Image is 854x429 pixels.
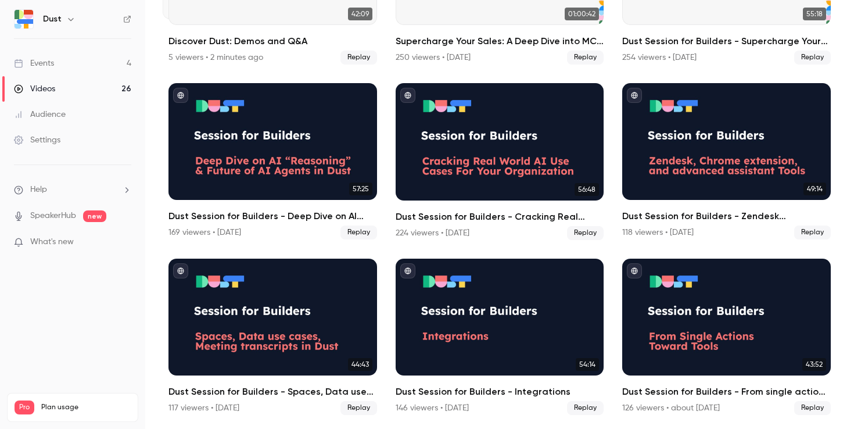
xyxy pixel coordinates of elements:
[14,58,54,69] div: Events
[802,358,826,371] span: 43:52
[340,401,377,415] span: Replay
[168,402,239,414] div: 117 viewers • [DATE]
[168,259,377,416] li: Dust Session for Builders - Spaces, Data use cases, Meeting transcripts in Dust
[567,51,604,65] span: Replay
[168,385,377,399] h2: Dust Session for Builders - Spaces, Data use cases, Meeting transcripts in Dust
[567,401,604,415] span: Replay
[168,52,263,63] div: 5 viewers • 2 minutes ago
[340,226,377,239] span: Replay
[168,83,377,240] a: 57:25Dust Session for Builders - Deep Dive on AI “Reasoning” & Future of AI Agents in Dust169 vie...
[396,402,469,414] div: 146 viewers • [DATE]
[15,10,33,28] img: Dust
[576,358,599,371] span: 54:14
[567,226,604,240] span: Replay
[400,263,415,278] button: published
[14,184,131,196] li: help-dropdown-opener
[41,403,131,412] span: Plan usage
[627,88,642,103] button: published
[168,34,377,48] h2: Discover Dust: Demos and Q&A
[396,52,471,63] div: 250 viewers • [DATE]
[396,259,604,416] a: 54:14Dust Session for Builders - Integrations146 viewers • [DATE]Replay
[396,83,604,240] li: Dust Session for Builders - Cracking Real World AI Use Cases For Your Organization
[43,13,62,25] h6: Dust
[173,263,188,278] button: published
[168,83,377,240] li: Dust Session for Builders - Deep Dive on AI “Reasoning” & Future of AI Agents in Dust
[803,8,826,20] span: 55:18
[30,184,47,196] span: Help
[622,227,694,238] div: 118 viewers • [DATE]
[168,259,377,416] a: 44:43Dust Session for Builders - Spaces, Data use cases, Meeting transcripts in Dust117 viewers •...
[349,183,372,195] span: 57:25
[794,51,831,65] span: Replay
[565,8,599,20] span: 01:00:42
[396,83,604,240] a: 56:48Dust Session for Builders - Cracking Real World AI Use Cases For Your Organization224 viewer...
[794,401,831,415] span: Replay
[803,183,826,195] span: 49:14
[622,259,831,416] a: 43:52Dust Session for Builders - From single actions toward tools126 viewers • about [DATE]Replay
[168,227,241,238] div: 169 viewers • [DATE]
[622,34,831,48] h2: Dust Session for Builders - Supercharge Your Tools with Dust Agents: A Live MCP Integration Workshop
[622,52,697,63] div: 254 viewers • [DATE]
[622,209,831,223] h2: Dust Session for Builders - Zendesk Connection, Chrome Extension, and Advanced Assistant Tools in...
[14,109,66,120] div: Audience
[622,83,831,240] li: Dust Session for Builders - Zendesk Connection, Chrome Extension, and Advanced Assistant Tools in...
[340,51,377,65] span: Replay
[83,210,106,222] span: new
[15,401,34,414] span: Pro
[396,210,604,224] h2: Dust Session for Builders - Cracking Real World AI Use Cases For Your Organization
[622,259,831,416] li: Dust Session for Builders - From single actions toward tools
[348,358,372,371] span: 44:43
[622,402,720,414] div: 126 viewers • about [DATE]
[30,236,74,248] span: What's new
[794,226,831,239] span: Replay
[348,8,372,20] span: 42:09
[622,83,831,240] a: 49:14Dust Session for Builders - Zendesk Connection, Chrome Extension, and Advanced Assistant Too...
[30,210,76,222] a: SpeakerHub
[396,259,604,416] li: Dust Session for Builders - Integrations
[575,183,599,196] span: 56:48
[396,34,604,48] h2: Supercharge Your Sales: A Deep Dive into MCP Tools in Dust – Gmail, GCalendar, Notion & More
[173,88,188,103] button: published
[168,209,377,223] h2: Dust Session for Builders - Deep Dive on AI “Reasoning” & Future of AI Agents in Dust
[14,83,55,95] div: Videos
[396,227,469,239] div: 224 viewers • [DATE]
[396,385,604,399] h2: Dust Session for Builders - Integrations
[627,263,642,278] button: published
[622,385,831,399] h2: Dust Session for Builders - From single actions toward tools
[14,134,60,146] div: Settings
[400,88,415,103] button: published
